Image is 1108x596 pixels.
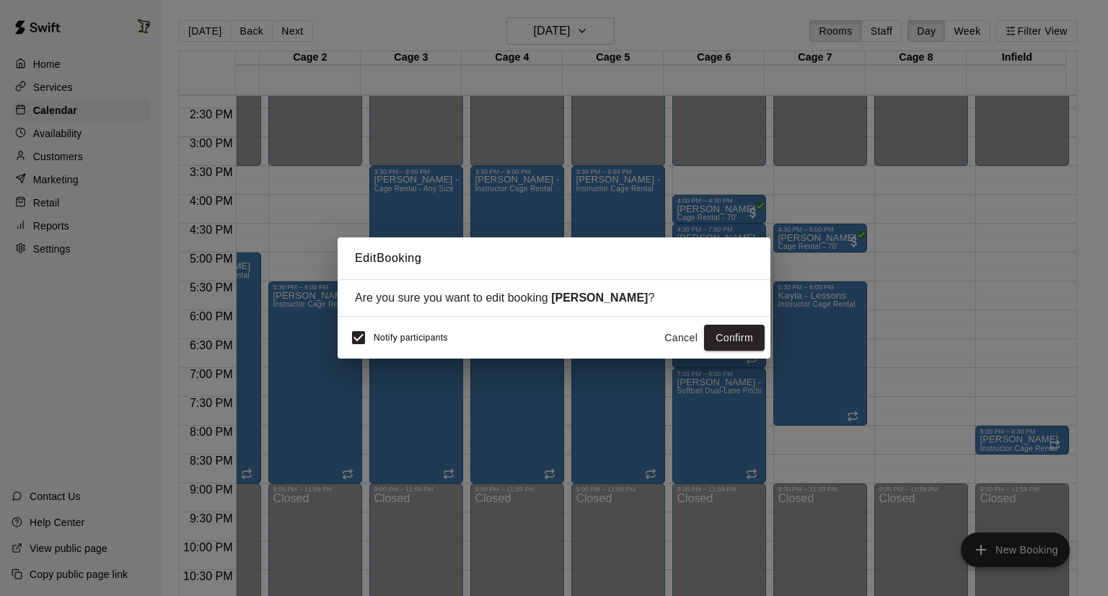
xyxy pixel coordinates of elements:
strong: [PERSON_NAME] [551,292,648,304]
div: Are you sure you want to edit booking ? [355,292,753,304]
h2: Edit Booking [338,237,770,279]
button: Cancel [658,325,704,351]
button: Confirm [704,325,765,351]
span: Notify participants [374,333,448,343]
